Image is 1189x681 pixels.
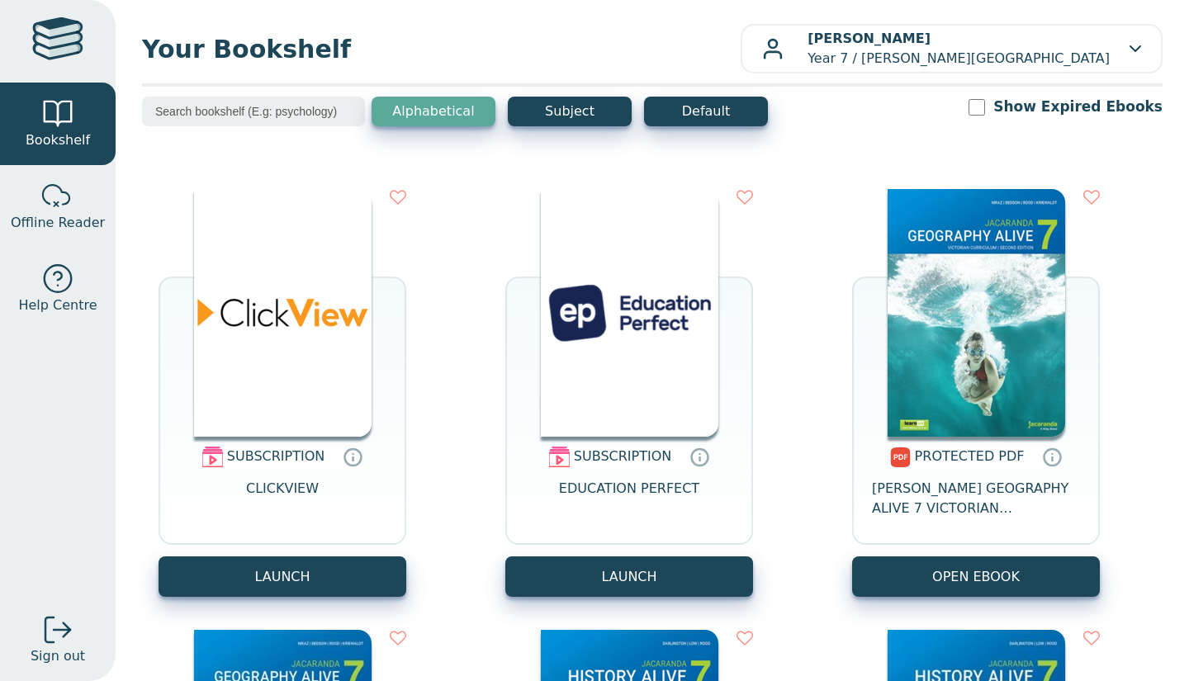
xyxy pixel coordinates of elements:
[541,189,718,437] img: 72d1a00a-2440-4d08-b23c-fe2119b8f9a7.png
[644,97,768,126] button: Default
[11,213,105,233] span: Offline Reader
[808,29,1110,69] p: Year 7 / [PERSON_NAME][GEOGRAPHIC_DATA]
[808,31,931,46] b: [PERSON_NAME]
[31,646,85,666] span: Sign out
[1042,447,1062,466] a: Protected PDFs cannot be printed, copied or shared. They can be accessed online through Education...
[343,447,362,467] a: Digital subscriptions can include coursework, exercises and interactive content. Subscriptions ar...
[159,556,406,597] button: LAUNCH
[194,189,372,437] img: 77f8b72b-955e-4a87-b08b-4e1263b61f06.png
[18,296,97,315] span: Help Centre
[993,97,1163,117] label: Show Expired Ebooks
[508,97,632,126] button: Subject
[890,447,911,467] img: pdf.svg
[689,447,709,467] a: Digital subscriptions can include coursework, exercises and interactive content. Subscriptions ar...
[202,447,223,467] img: subscription.svg
[741,24,1163,73] button: [PERSON_NAME]Year 7 / [PERSON_NAME][GEOGRAPHIC_DATA]
[915,448,1025,464] span: PROTECTED PDF
[888,189,1065,437] img: bd87131b-adeb-4a9c-b49f-7f2164e7c076.png
[26,130,90,150] span: Bookshelf
[559,479,699,518] span: EDUCATION PERFECT
[142,97,365,126] input: Search bookshelf (E.g: psychology)
[372,97,495,126] button: Alphabetical
[872,479,1080,518] span: [PERSON_NAME] GEOGRAPHY ALIVE 7 VICTORIAN CURRICULUM LEARNON 2E
[142,31,741,68] span: Your Bookshelf
[505,556,753,597] button: LAUNCH
[246,479,319,518] span: CLICKVIEW
[852,556,1100,597] a: OPEN EBOOK
[227,448,324,464] span: SUBSCRIPTION
[549,447,570,467] img: subscription.svg
[574,448,671,464] span: SUBSCRIPTION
